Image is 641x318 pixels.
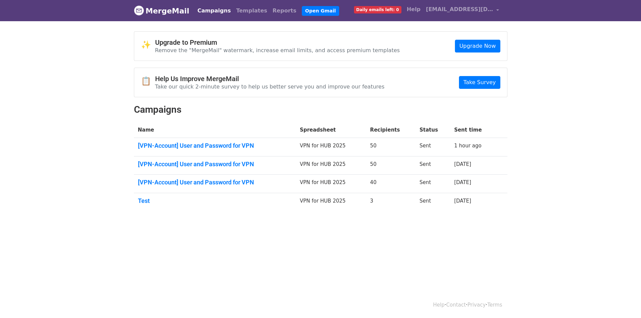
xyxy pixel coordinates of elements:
[138,197,292,205] a: Test
[270,4,299,17] a: Reports
[155,83,385,90] p: Take our quick 2-minute survey to help us better serve you and improve our features
[155,38,400,46] h4: Upgrade to Premium
[416,175,450,193] td: Sent
[134,5,144,15] img: MergeMail logo
[467,302,486,308] a: Privacy
[607,286,641,318] div: วิดเจ็ตการแชท
[141,76,155,86] span: 📋
[446,302,466,308] a: Contact
[426,5,493,13] span: [EMAIL_ADDRESS][DOMAIN_NAME]
[454,179,471,185] a: [DATE]
[607,286,641,318] iframe: Chat Widget
[416,156,450,175] td: Sent
[416,193,450,211] td: Sent
[404,3,423,16] a: Help
[487,302,502,308] a: Terms
[155,75,385,83] h4: Help Us Improve MergeMail
[366,193,416,211] td: 3
[155,47,400,54] p: Remove the "MergeMail" watermark, increase email limits, and access premium templates
[141,40,155,50] span: ✨
[416,138,450,156] td: Sent
[302,6,339,16] a: Open Gmail
[296,156,366,175] td: VPN for HUB 2025
[454,198,471,204] a: [DATE]
[454,143,482,149] a: 1 hour ago
[195,4,234,17] a: Campaigns
[454,161,471,167] a: [DATE]
[433,302,444,308] a: Help
[134,122,296,138] th: Name
[296,193,366,211] td: VPN for HUB 2025
[138,161,292,168] a: [VPN-Account] User and Password for VPN
[138,142,292,149] a: [VPN-Account] User and Password for VPN
[234,4,270,17] a: Templates
[351,3,404,16] a: Daily emails left: 0
[366,156,416,175] td: 50
[138,179,292,186] a: [VPN-Account] User and Password for VPN
[354,6,401,13] span: Daily emails left: 0
[366,175,416,193] td: 40
[455,40,500,52] a: Upgrade Now
[366,122,416,138] th: Recipients
[296,175,366,193] td: VPN for HUB 2025
[134,104,507,115] h2: Campaigns
[450,122,497,138] th: Sent time
[296,122,366,138] th: Spreadsheet
[416,122,450,138] th: Status
[459,76,500,89] a: Take Survey
[366,138,416,156] td: 50
[423,3,502,19] a: [EMAIL_ADDRESS][DOMAIN_NAME]
[134,4,189,18] a: MergeMail
[296,138,366,156] td: VPN for HUB 2025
